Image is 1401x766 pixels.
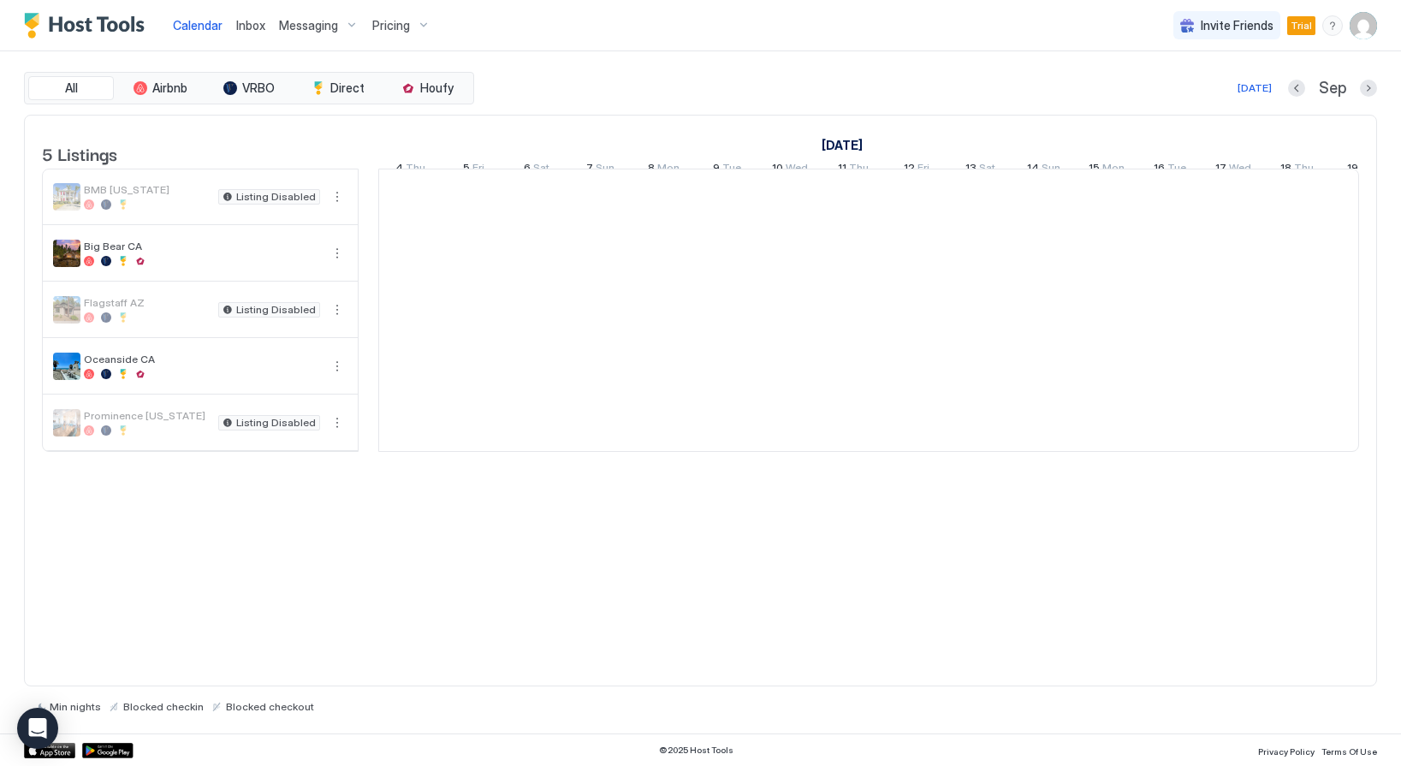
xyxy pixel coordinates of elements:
[1321,741,1377,759] a: Terms Of Use
[242,80,275,96] span: VRBO
[28,76,114,100] button: All
[24,743,75,758] a: App Store
[84,183,211,196] span: BMB [US_STATE]
[327,300,347,320] button: More options
[786,161,808,179] span: Wed
[173,18,223,33] span: Calendar
[817,133,867,157] a: September 4, 2025
[472,161,484,179] span: Fri
[979,161,995,179] span: Sat
[327,243,347,264] div: menu
[648,161,655,179] span: 8
[17,708,58,749] div: Open Intercom Messenger
[904,161,915,179] span: 12
[1350,12,1377,39] div: User profile
[117,76,203,100] button: Airbnb
[1215,161,1226,179] span: 17
[713,161,720,179] span: 9
[1211,157,1256,182] a: September 17, 2025
[582,157,619,182] a: September 7, 2025
[519,157,554,182] a: September 6, 2025
[772,161,783,179] span: 10
[1319,79,1346,98] span: Sep
[53,296,80,324] div: listing image
[1023,157,1065,182] a: September 14, 2025
[849,161,869,179] span: Thu
[1154,161,1165,179] span: 16
[1235,78,1274,98] button: [DATE]
[327,356,347,377] div: menu
[1343,157,1377,182] a: September 19, 2025
[330,80,365,96] span: Direct
[395,161,403,179] span: 4
[327,243,347,264] button: More options
[327,413,347,433] div: menu
[1084,157,1129,182] a: September 15, 2025
[1291,18,1312,33] span: Trial
[1360,80,1377,97] button: Next month
[327,187,347,207] div: menu
[657,161,680,179] span: Mon
[84,353,320,365] span: Oceanside CA
[524,161,531,179] span: 6
[406,161,425,179] span: Thu
[1027,161,1039,179] span: 14
[236,18,265,33] span: Inbox
[1347,161,1358,179] span: 19
[173,16,223,34] a: Calendar
[1167,161,1186,179] span: Tue
[459,157,489,182] a: September 5, 2025
[53,353,80,380] div: listing image
[463,161,470,179] span: 5
[533,161,549,179] span: Sat
[596,161,614,179] span: Sun
[236,16,265,34] a: Inbox
[123,700,204,713] span: Blocked checkin
[1258,746,1315,757] span: Privacy Policy
[84,296,211,309] span: Flagstaff AZ
[84,240,320,252] span: Big Bear CA
[24,13,152,39] a: Host Tools Logo
[1294,161,1314,179] span: Thu
[24,72,474,104] div: tab-group
[768,157,812,182] a: September 10, 2025
[53,183,80,211] div: listing image
[327,300,347,320] div: menu
[372,18,410,33] span: Pricing
[152,80,187,96] span: Airbnb
[327,187,347,207] button: More options
[1238,80,1272,96] div: [DATE]
[53,240,80,267] div: listing image
[1089,161,1100,179] span: 15
[838,161,846,179] span: 11
[1322,15,1343,36] div: menu
[965,161,977,179] span: 13
[834,157,873,182] a: September 11, 2025
[709,157,745,182] a: September 9, 2025
[1321,746,1377,757] span: Terms Of Use
[722,161,741,179] span: Tue
[1280,161,1291,179] span: 18
[384,76,470,100] button: Houfy
[82,743,134,758] a: Google Play Store
[50,700,101,713] span: Min nights
[65,80,78,96] span: All
[327,413,347,433] button: More options
[1201,18,1273,33] span: Invite Friends
[644,157,684,182] a: September 8, 2025
[1149,157,1190,182] a: September 16, 2025
[206,76,292,100] button: VRBO
[586,161,593,179] span: 7
[1102,161,1125,179] span: Mon
[1042,161,1060,179] span: Sun
[279,18,338,33] span: Messaging
[53,409,80,436] div: listing image
[295,76,381,100] button: Direct
[420,80,454,96] span: Houfy
[1258,741,1315,759] a: Privacy Policy
[899,157,934,182] a: September 12, 2025
[1229,161,1251,179] span: Wed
